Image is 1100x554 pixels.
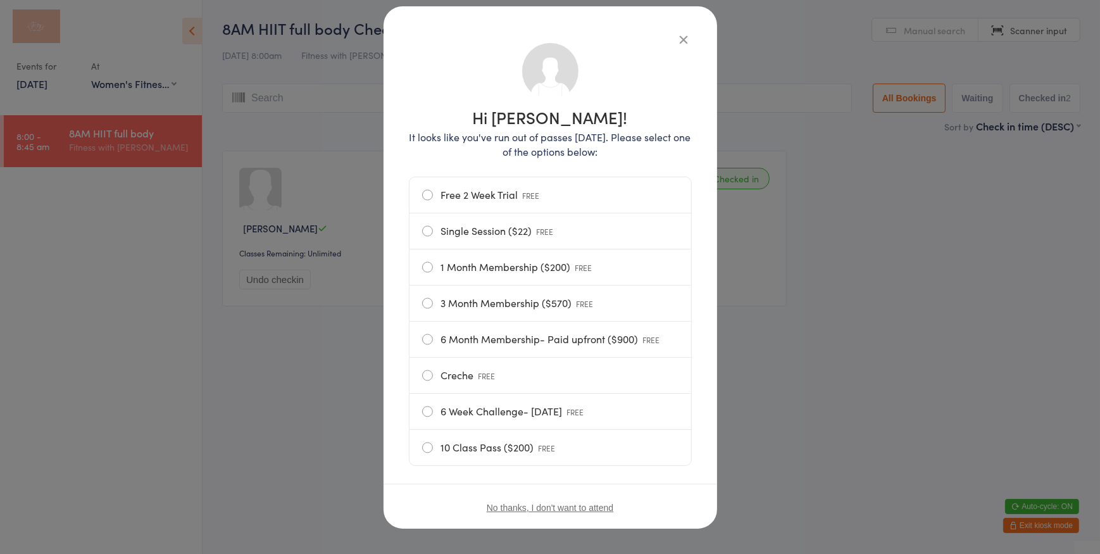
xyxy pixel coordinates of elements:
span: FREE [567,406,584,417]
button: No thanks, I don't want to attend [487,503,613,513]
span: FREE [537,226,554,237]
span: FREE [478,370,496,381]
span: FREE [575,262,592,273]
img: no_photo.png [521,42,580,101]
label: Single Session ($22) [422,213,678,249]
label: Creche [422,358,678,393]
label: Free 2 Week Trial [422,177,678,213]
label: 10 Class Pass ($200) [422,430,678,465]
h1: Hi [PERSON_NAME]! [409,109,692,125]
label: 1 Month Membership ($200) [422,249,678,285]
span: FREE [523,190,540,201]
label: 6 Month Membership- Paid upfront ($900) [422,322,678,357]
label: 3 Month Membership ($570) [422,286,678,321]
span: FREE [539,443,556,453]
span: FREE [577,298,594,309]
span: FREE [643,334,660,345]
label: 6 Week Challenge- [DATE] [422,394,678,429]
p: It looks like you've run out of passes [DATE]. Please select one of the options below: [409,130,692,159]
